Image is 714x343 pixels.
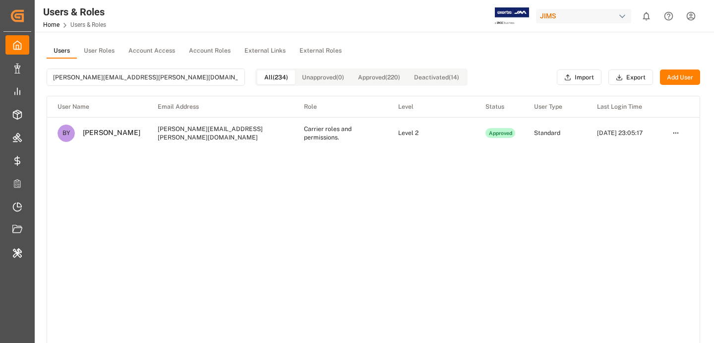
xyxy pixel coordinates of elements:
[43,21,59,28] a: Home
[388,117,476,149] td: Level 2
[47,44,77,59] button: Users
[557,69,601,85] button: Import
[388,96,476,117] th: Level
[485,128,515,138] div: Approved
[587,117,662,149] td: [DATE] 23:05:17
[47,96,147,117] th: User Name
[635,5,657,27] button: show 0 new notifications
[475,96,524,117] th: Status
[536,6,635,25] button: JIMS
[657,5,680,27] button: Help Center
[407,70,466,84] button: Deactivated (14)
[77,44,121,59] button: User Roles
[660,69,700,85] button: Add User
[75,129,140,137] div: [PERSON_NAME]
[121,44,182,59] button: Account Access
[293,44,349,59] button: External Roles
[524,117,587,149] td: Standard
[351,70,407,84] button: Approved (220)
[294,96,388,117] th: Role
[294,117,388,149] td: Carrier roles and permissions.
[587,96,662,117] th: Last Login Time
[238,44,293,59] button: External Links
[43,4,106,19] div: Users & Roles
[608,69,653,85] button: Export
[182,44,238,59] button: Account Roles
[495,7,529,25] img: Exertis%20JAM%20-%20Email%20Logo.jpg_1722504956.jpg
[147,117,294,149] td: [PERSON_NAME][EMAIL_ADDRESS][PERSON_NAME][DOMAIN_NAME]
[536,9,631,23] div: JIMS
[147,96,294,117] th: Email Address
[47,69,245,86] input: Search for users
[257,70,295,84] button: All (234)
[524,96,587,117] th: User Type
[295,70,351,84] button: Unapproved (0)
